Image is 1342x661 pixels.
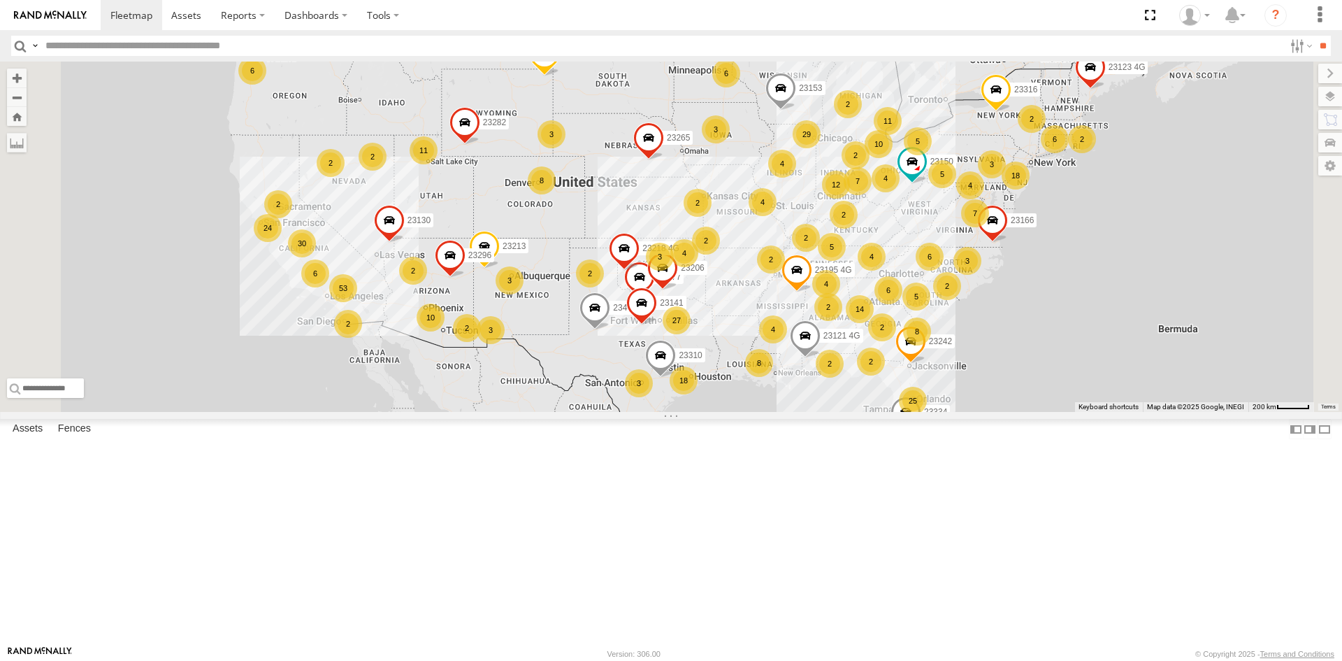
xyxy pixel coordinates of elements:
span: 23479 [613,302,636,312]
div: 7 [961,199,989,227]
span: 23265 [667,132,690,142]
span: 23310 [679,350,702,360]
div: 5 [928,160,956,188]
div: 10 [417,304,445,332]
div: 7 [844,167,872,195]
span: 23195 4G [815,264,852,274]
span: 23242 [929,336,952,346]
span: 23334 [924,407,947,417]
div: 2 [830,201,858,229]
span: 23206 [681,263,704,273]
div: 25 [899,387,927,415]
label: Search Query [29,36,41,56]
div: 8 [745,349,773,377]
div: 2 [453,314,481,342]
label: Dock Summary Table to the Right [1303,419,1317,439]
div: 30 [288,229,316,257]
div: 5 [902,283,930,311]
div: 3 [496,266,524,294]
div: 2 [816,350,844,378]
span: 23153 [799,83,822,93]
div: 27 [663,306,691,334]
label: Hide Summary Table [1318,419,1332,439]
div: 3 [625,369,653,397]
i: ? [1264,4,1287,27]
div: 5 [818,233,846,261]
div: 3 [477,316,505,344]
span: 23218 4G [642,243,679,253]
div: 3 [646,243,674,271]
div: 6 [874,276,902,304]
div: 2 [814,293,842,321]
div: 8 [903,318,931,346]
div: 2 [834,90,862,118]
div: 5 [904,127,932,155]
a: Visit our Website [8,647,72,661]
span: 23141 [660,298,683,308]
span: 200 km [1253,403,1276,411]
button: Zoom Home [7,107,27,126]
div: 4 [759,315,787,343]
div: 6 [301,260,329,287]
label: Map Settings [1318,156,1342,176]
div: 2 [359,143,387,171]
span: 23166 [1011,215,1034,225]
div: 11 [874,107,902,135]
div: 4 [812,270,840,298]
div: 2 [1018,105,1046,133]
div: 2 [264,190,292,218]
div: Andres Calderon [1174,5,1215,26]
div: 29 [793,120,821,148]
div: 2 [692,227,720,255]
div: 2 [933,272,961,300]
div: 2 [868,313,896,341]
button: Keyboard shortcuts [1078,402,1139,412]
span: 23282 [483,117,506,127]
label: Measure [7,133,27,152]
div: 8 [528,166,556,194]
div: 3 [978,150,1006,178]
div: 2 [317,149,345,177]
label: Fences [51,420,98,439]
div: 3 [537,120,565,148]
div: 6 [916,243,944,271]
div: 2 [576,260,604,287]
span: 23316 [1014,85,1037,94]
span: 23123 4G [1109,62,1146,72]
div: 2 [792,224,820,252]
a: Terms and Conditions [1260,650,1334,658]
div: 4 [858,243,886,271]
a: Terms (opens in new tab) [1321,404,1336,410]
div: 2 [842,141,870,169]
div: 18 [670,367,698,395]
div: 4 [956,171,984,199]
button: Zoom in [7,69,27,87]
div: 10 [865,130,893,158]
div: 3 [702,115,730,143]
span: 23213 [503,241,526,251]
label: Dock Summary Table to the Left [1289,419,1303,439]
div: 4 [749,188,777,216]
label: Assets [6,420,50,439]
button: Zoom out [7,87,27,107]
div: 2 [684,189,712,217]
div: 2 [757,246,785,273]
div: 4 [768,150,796,178]
div: 6 [238,57,266,85]
div: 2 [1068,125,1096,153]
span: 23121 4G [823,331,860,341]
div: 24 [254,214,282,242]
span: 23150 [930,157,953,166]
span: Map data ©2025 Google, INEGI [1147,403,1244,411]
div: 2 [399,257,427,285]
div: 4 [670,239,698,267]
span: 23130 [407,215,431,225]
div: 6 [712,59,740,87]
div: 3 [953,247,981,275]
span: 23296 [468,250,491,260]
div: 4 [872,164,900,192]
div: © Copyright 2025 - [1195,650,1334,658]
div: 11 [410,136,438,164]
label: Search Filter Options [1285,36,1315,56]
div: 53 [329,274,357,302]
